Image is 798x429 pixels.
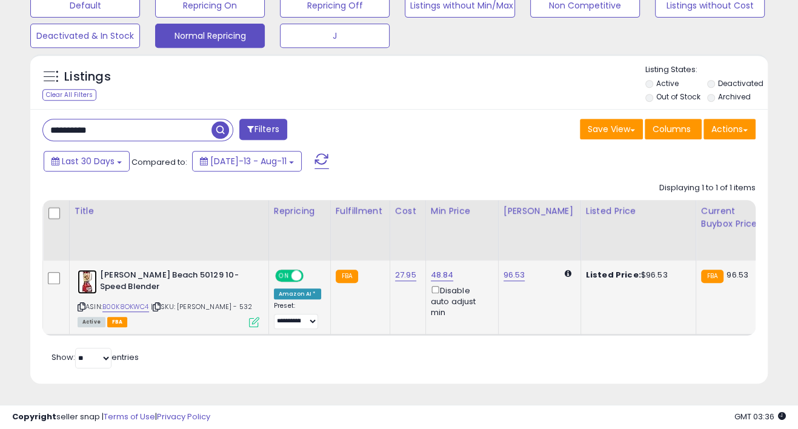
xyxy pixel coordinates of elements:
div: ASIN: [78,270,259,326]
span: 96.53 [727,269,748,281]
div: Clear All Filters [42,89,96,101]
img: 41u84LkBb7L._SL40_.jpg [78,270,97,294]
a: B00K8OKWC4 [102,302,149,312]
label: Active [656,78,679,88]
button: Normal Repricing [155,24,265,48]
div: Title [75,205,264,218]
p: Listing States: [645,64,768,76]
a: 27.95 [395,269,416,281]
button: Deactivated & In Stock [30,24,140,48]
span: 2025-09-11 03:36 GMT [734,411,786,422]
div: $96.53 [586,270,687,281]
span: ON [276,271,291,281]
button: Columns [645,119,702,139]
div: Current Buybox Price [701,205,763,230]
label: Archived [718,91,751,102]
b: Listed Price: [586,269,641,281]
small: FBA [336,270,358,283]
h5: Listings [64,68,111,85]
div: Min Price [431,205,493,218]
a: 96.53 [504,269,525,281]
span: All listings currently available for purchase on Amazon [78,317,105,327]
span: FBA [107,317,128,327]
span: Compared to: [131,156,187,168]
a: Privacy Policy [157,411,210,422]
button: [DATE]-13 - Aug-11 [192,151,302,171]
div: Disable auto adjust min [431,284,489,318]
div: Displaying 1 to 1 of 1 items [659,182,756,194]
div: Fulfillment [336,205,385,218]
div: Amazon AI * [274,288,321,299]
button: Actions [703,119,756,139]
span: Columns [653,123,691,135]
b: [PERSON_NAME] Beach 50129 10-Speed Blender [100,270,247,295]
span: Last 30 Days [62,155,115,167]
div: Listed Price [586,205,691,218]
div: seller snap | | [12,411,210,423]
button: Save View [580,119,643,139]
a: Terms of Use [104,411,155,422]
span: OFF [302,271,321,281]
label: Deactivated [718,78,763,88]
strong: Copyright [12,411,56,422]
button: Last 30 Days [44,151,130,171]
div: Preset: [274,302,321,328]
span: | SKU: [PERSON_NAME] - 532 [151,302,252,311]
div: Repricing [274,205,325,218]
div: Cost [395,205,421,218]
a: 48.84 [431,269,454,281]
small: FBA [701,270,723,283]
button: J [280,24,390,48]
span: Show: entries [52,351,139,363]
button: Filters [239,119,287,140]
div: [PERSON_NAME] [504,205,576,218]
label: Out of Stock [656,91,700,102]
span: [DATE]-13 - Aug-11 [210,155,287,167]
